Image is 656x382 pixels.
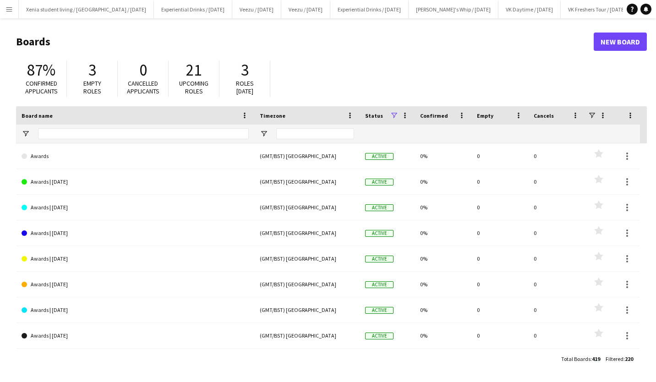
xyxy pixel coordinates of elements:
[528,272,585,297] div: 0
[260,112,285,119] span: Timezone
[415,246,471,271] div: 0%
[420,112,448,119] span: Confirmed
[534,112,554,119] span: Cancels
[365,112,383,119] span: Status
[415,323,471,348] div: 0%
[22,169,249,195] a: Awards | [DATE]
[471,246,528,271] div: 0
[241,60,249,80] span: 3
[409,0,498,18] button: [PERSON_NAME]'s Whip / [DATE]
[22,143,249,169] a: Awards
[528,297,585,322] div: 0
[19,0,154,18] button: Xenia student living / [GEOGRAPHIC_DATA] / [DATE]
[22,195,249,220] a: Awards | [DATE]
[276,128,354,139] input: Timezone Filter Input
[471,143,528,169] div: 0
[471,220,528,246] div: 0
[528,220,585,246] div: 0
[254,195,360,220] div: (GMT/BST) [GEOGRAPHIC_DATA]
[22,349,249,374] a: Awards | [DATE]
[365,204,394,211] span: Active
[25,79,58,95] span: Confirmed applicants
[471,272,528,297] div: 0
[139,60,147,80] span: 0
[528,169,585,194] div: 0
[477,112,493,119] span: Empty
[606,350,633,368] div: :
[365,256,394,262] span: Active
[260,130,268,138] button: Open Filter Menu
[528,246,585,271] div: 0
[365,153,394,160] span: Active
[365,307,394,314] span: Active
[528,349,585,374] div: 0
[561,0,634,18] button: VK Freshers Tour / [DATE]
[471,323,528,348] div: 0
[254,323,360,348] div: (GMT/BST) [GEOGRAPHIC_DATA]
[16,35,594,49] h1: Boards
[625,355,633,362] span: 220
[594,33,647,51] a: New Board
[561,350,600,368] div: :
[471,195,528,220] div: 0
[88,60,96,80] span: 3
[498,0,561,18] button: VK Daytime / [DATE]
[471,297,528,322] div: 0
[415,297,471,322] div: 0%
[415,349,471,374] div: 0%
[528,323,585,348] div: 0
[254,272,360,297] div: (GMT/BST) [GEOGRAPHIC_DATA]
[186,60,202,80] span: 21
[22,297,249,323] a: Awards | [DATE]
[281,0,330,18] button: Veezu / [DATE]
[38,128,249,139] input: Board name Filter Input
[22,323,249,349] a: Awards | [DATE]
[365,333,394,339] span: Active
[561,355,590,362] span: Total Boards
[471,349,528,374] div: 0
[415,143,471,169] div: 0%
[606,355,623,362] span: Filtered
[254,349,360,374] div: (GMT/BST) [GEOGRAPHIC_DATA]
[415,195,471,220] div: 0%
[22,220,249,246] a: Awards | [DATE]
[22,246,249,272] a: Awards | [DATE]
[127,79,159,95] span: Cancelled applicants
[22,130,30,138] button: Open Filter Menu
[254,220,360,246] div: (GMT/BST) [GEOGRAPHIC_DATA]
[365,230,394,237] span: Active
[22,112,53,119] span: Board name
[528,195,585,220] div: 0
[365,281,394,288] span: Active
[254,143,360,169] div: (GMT/BST) [GEOGRAPHIC_DATA]
[22,272,249,297] a: Awards | [DATE]
[592,355,600,362] span: 419
[154,0,232,18] button: Experiential Drinks / [DATE]
[254,246,360,271] div: (GMT/BST) [GEOGRAPHIC_DATA]
[365,179,394,186] span: Active
[232,0,281,18] button: Veezu / [DATE]
[330,0,409,18] button: Experiential Drinks / [DATE]
[179,79,208,95] span: Upcoming roles
[254,297,360,322] div: (GMT/BST) [GEOGRAPHIC_DATA]
[415,169,471,194] div: 0%
[471,169,528,194] div: 0
[27,60,55,80] span: 87%
[254,169,360,194] div: (GMT/BST) [GEOGRAPHIC_DATA]
[83,79,101,95] span: Empty roles
[236,79,254,95] span: Roles [DATE]
[415,220,471,246] div: 0%
[415,272,471,297] div: 0%
[528,143,585,169] div: 0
